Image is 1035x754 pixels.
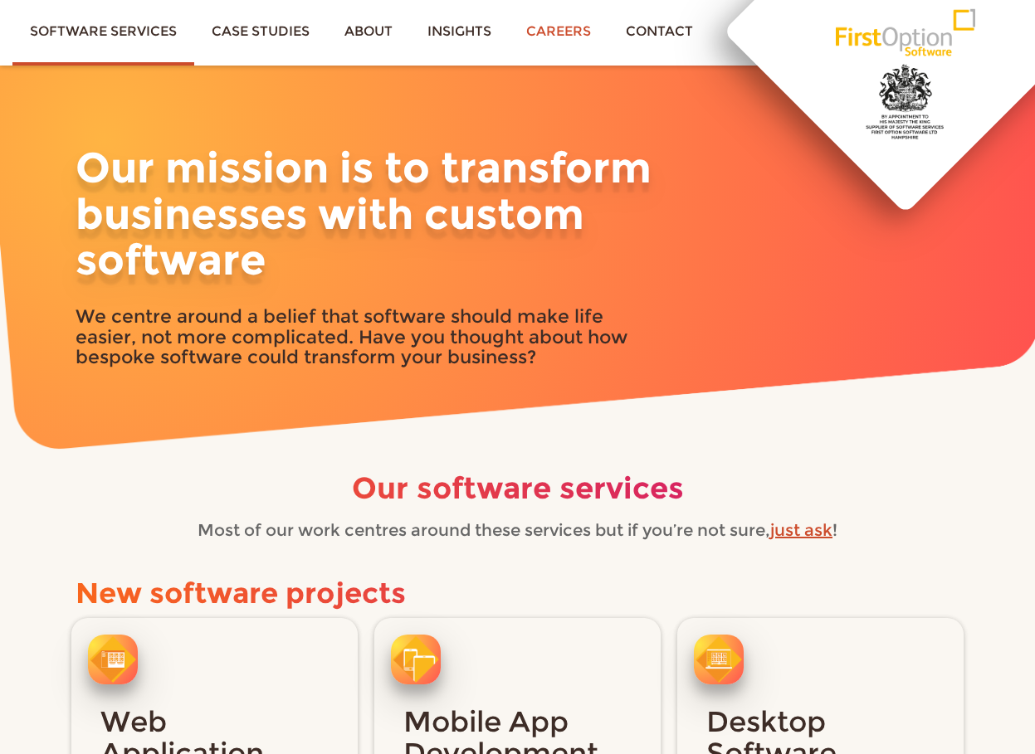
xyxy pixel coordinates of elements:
[63,578,972,610] h3: New software projects
[76,145,657,284] h1: Our mission is to transform businesses with custom software
[198,520,837,540] span: Most of our work centres around these services but if you’re not sure, !
[770,520,832,540] a: just ask
[76,306,657,367] h2: We centre around a belief that software should make life easier, not more complicated. Have you t...
[63,472,972,505] h3: Our software services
